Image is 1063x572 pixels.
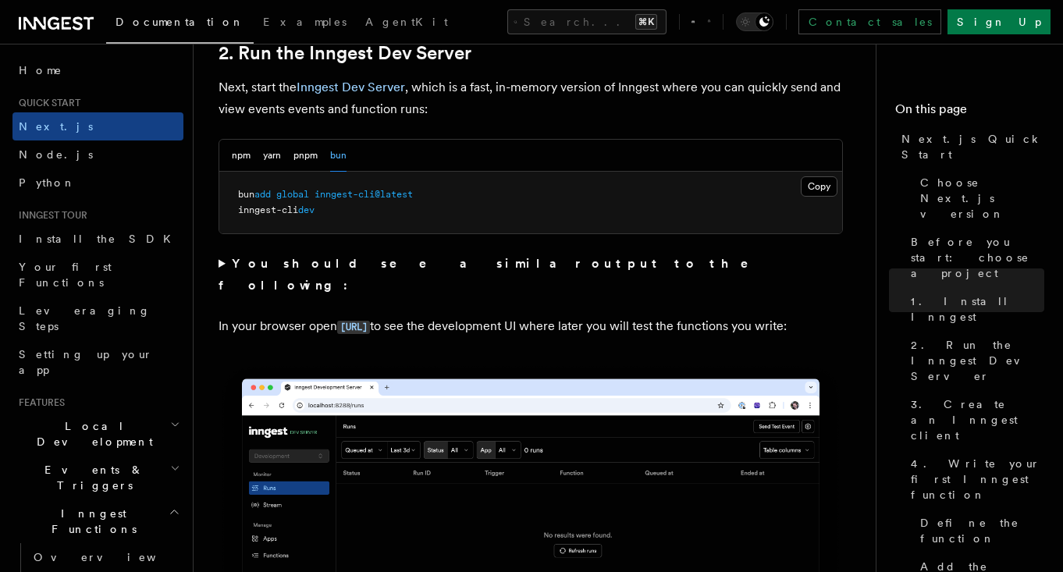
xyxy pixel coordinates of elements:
span: Node.js [19,148,93,161]
button: npm [232,140,251,172]
a: Contact sales [798,9,941,34]
button: Search...⌘K [507,9,667,34]
a: Overview [27,543,183,571]
span: AgentKit [365,16,448,28]
span: bun [238,189,254,200]
a: Choose Next.js version [914,169,1044,228]
span: Next.js [19,120,93,133]
span: Install the SDK [19,233,180,245]
a: 1. Install Inngest [905,287,1044,331]
span: 3. Create an Inngest client [911,396,1044,443]
span: inngest-cli@latest [315,189,413,200]
span: Events & Triggers [12,462,170,493]
a: Examples [254,5,356,42]
button: Copy [801,176,837,197]
a: 2. Run the Inngest Dev Server [219,42,471,64]
span: add [254,189,271,200]
span: Setting up your app [19,348,153,376]
a: Leveraging Steps [12,297,183,340]
span: Features [12,396,65,409]
p: In your browser open to see the development UI where later you will test the functions you write: [219,315,843,338]
a: [URL] [337,318,370,333]
button: yarn [263,140,281,172]
a: 3. Create an Inngest client [905,390,1044,449]
button: pnpm [293,140,318,172]
a: Next.js Quick Start [895,125,1044,169]
a: Home [12,56,183,84]
p: Next, start the , which is a fast, in-memory version of Inngest where you can quickly send and vi... [219,76,843,120]
a: Define the function [914,509,1044,552]
a: Documentation [106,5,254,44]
a: Sign Up [947,9,1051,34]
a: Node.js [12,140,183,169]
button: Local Development [12,412,183,456]
span: inngest-cli [238,204,298,215]
span: Leveraging Steps [19,304,151,332]
kbd: ⌘K [635,14,657,30]
button: bun [330,140,347,172]
a: Inngest Dev Server [297,80,405,94]
span: Choose Next.js version [920,175,1044,222]
span: Local Development [12,418,170,449]
summary: You should see a similar output to the following: [219,253,843,297]
a: Python [12,169,183,197]
a: 4. Write your first Inngest function [905,449,1044,509]
a: Your first Functions [12,253,183,297]
span: Your first Functions [19,261,112,289]
a: Before you start: choose a project [905,228,1044,287]
a: Install the SDK [12,225,183,253]
a: AgentKit [356,5,457,42]
span: Home [19,62,62,78]
button: Toggle dark mode [736,12,773,31]
a: Next.js [12,112,183,140]
span: Python [19,176,76,189]
button: Inngest Functions [12,499,183,543]
strong: You should see a similar output to the following: [219,256,770,293]
span: Before you start: choose a project [911,234,1044,281]
span: Overview [34,551,194,563]
code: [URL] [337,321,370,334]
span: Define the function [920,515,1044,546]
span: Quick start [12,97,80,109]
span: Next.js Quick Start [901,131,1044,162]
span: Inngest tour [12,209,87,222]
h4: On this page [895,100,1044,125]
span: dev [298,204,315,215]
span: 4. Write your first Inngest function [911,456,1044,503]
span: Examples [263,16,347,28]
span: global [276,189,309,200]
span: 1. Install Inngest [911,293,1044,325]
a: Setting up your app [12,340,183,384]
span: Inngest Functions [12,506,169,537]
button: Events & Triggers [12,456,183,499]
a: 2. Run the Inngest Dev Server [905,331,1044,390]
span: 2. Run the Inngest Dev Server [911,337,1044,384]
span: Documentation [116,16,244,28]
